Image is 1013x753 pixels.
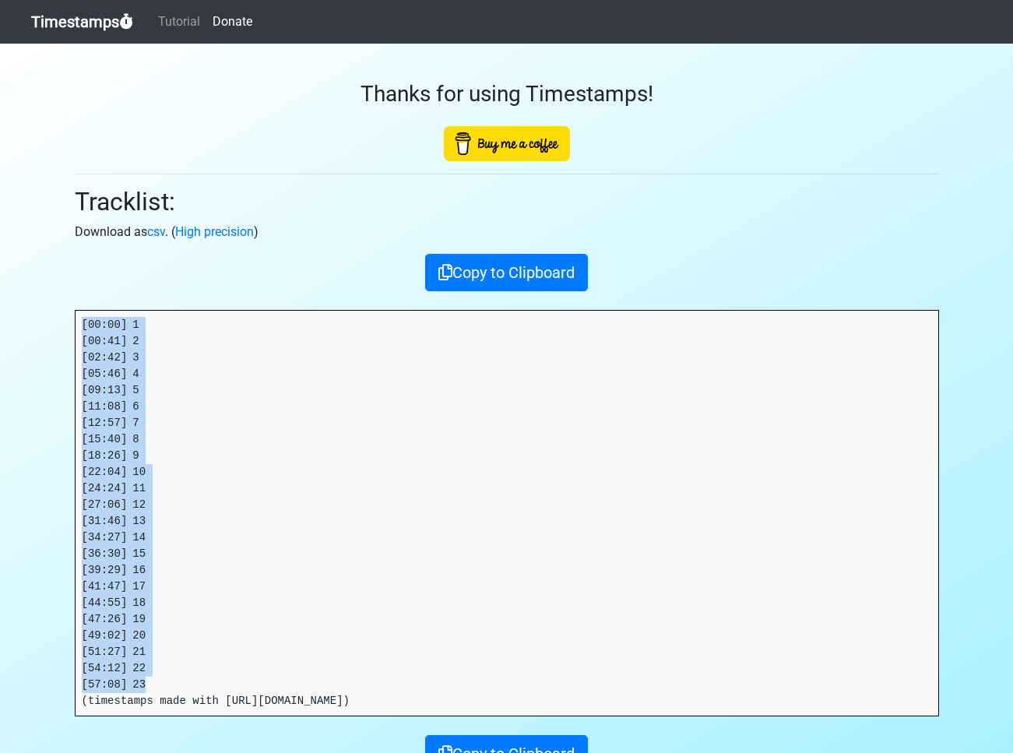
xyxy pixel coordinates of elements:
pre: [00:00] 1 [00:41] 2 [02:42] 3 [05:46] 4 [09:13] 5 [11:08] 6 [12:57] 7 [15:40] 8 [18:26] 9 [22:04]... [76,311,938,716]
a: csv [147,224,165,239]
a: Tutorial [152,6,206,37]
p: Download as . ( ) [75,223,939,241]
a: Timestamps [31,6,133,37]
h2: Tracklist: [75,187,939,216]
img: Buy Me A Coffee [444,126,570,161]
a: High precision [175,224,254,239]
h3: Thanks for using Timestamps! [75,81,939,107]
a: Donate [206,6,259,37]
button: Copy to Clipboard [425,254,588,291]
